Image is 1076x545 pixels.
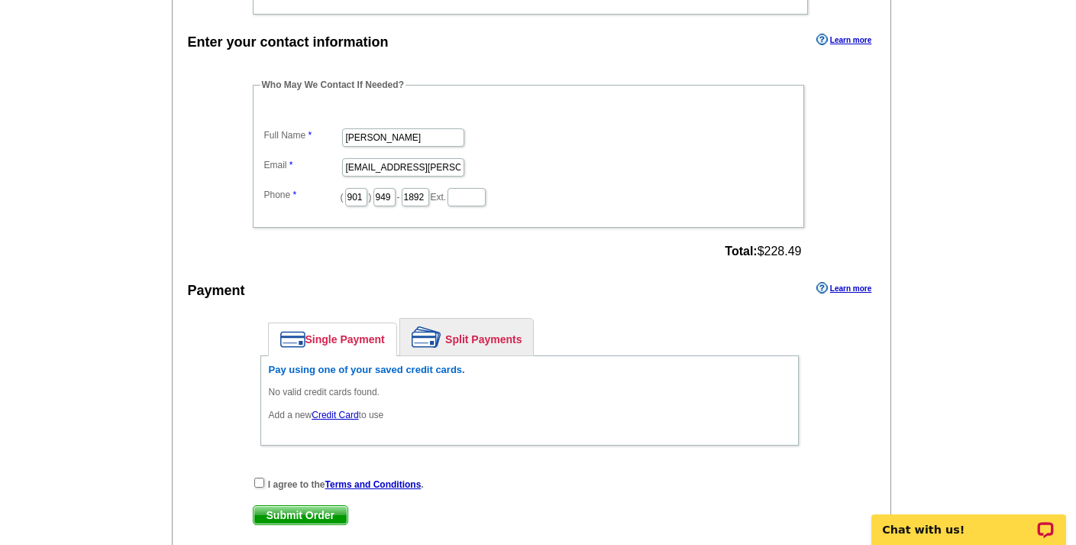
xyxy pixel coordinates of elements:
[260,78,406,92] legend: Who May We Contact If Needed?
[188,32,389,53] div: Enter your contact information
[269,323,396,355] a: Single Payment
[280,331,305,348] img: single-payment.png
[325,479,422,490] a: Terms and Conditions
[264,128,341,142] label: Full Name
[312,410,358,420] a: Credit Card
[269,385,790,399] p: No valid credit cards found.
[264,188,341,202] label: Phone
[400,319,533,355] a: Split Payments
[861,497,1076,545] iframe: LiveChat chat widget
[254,506,347,524] span: Submit Order
[816,34,871,46] a: Learn more
[725,245,801,258] span: $228.49
[188,281,245,301] div: Payment
[260,184,796,208] dd: ( ) - Ext.
[268,479,424,490] strong: I agree to the .
[264,158,341,172] label: Email
[412,326,441,348] img: split-payment.png
[816,282,871,294] a: Learn more
[269,408,790,422] p: Add a new to use
[725,245,757,258] strong: Total:
[269,364,790,376] h6: Pay using one of your saved credit cards.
